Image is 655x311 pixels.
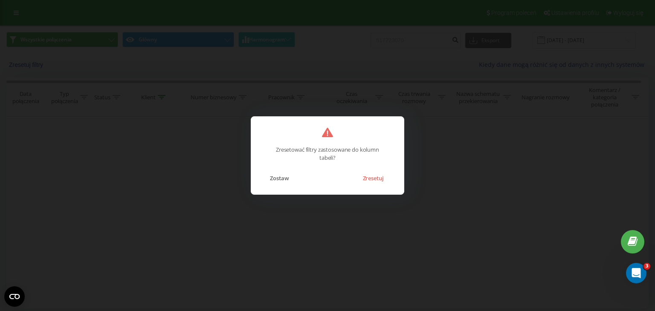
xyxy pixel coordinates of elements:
[643,263,650,270] span: 3
[273,137,382,162] p: Zresetować filtry zastosowane do kolumn tabeli?
[626,263,646,283] iframe: Intercom live chat
[266,173,293,184] button: Zostaw
[358,173,388,184] button: Zresetuj
[4,286,25,307] button: Open CMP widget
